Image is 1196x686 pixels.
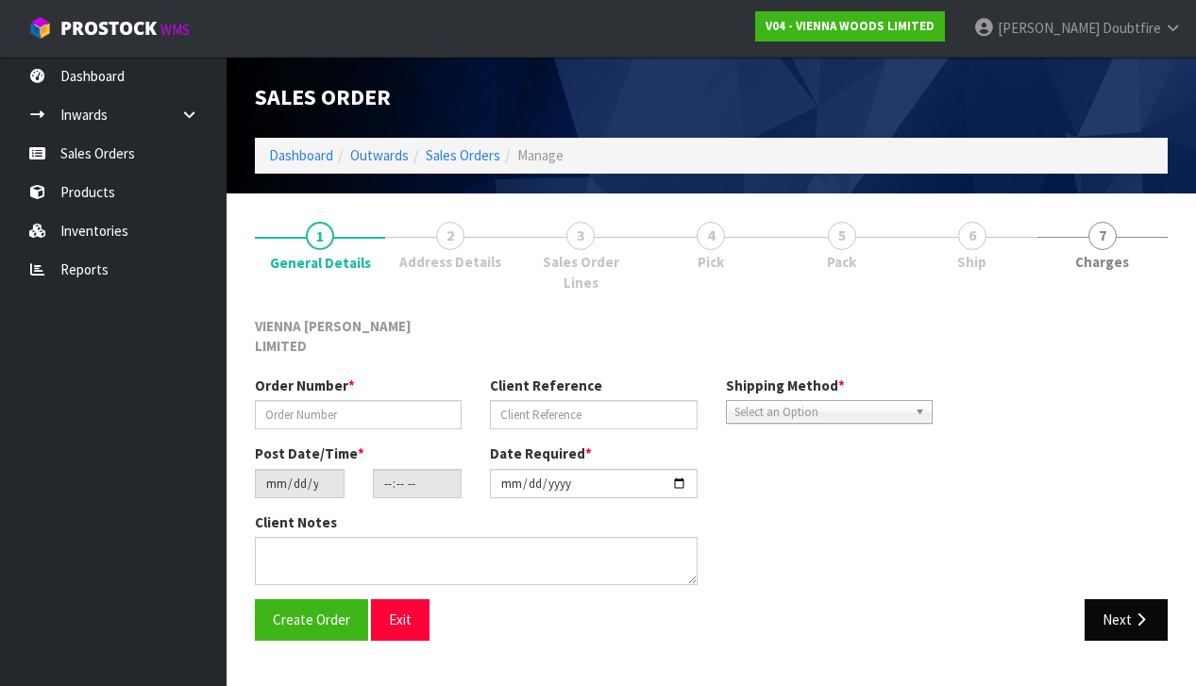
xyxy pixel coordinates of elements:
span: [PERSON_NAME] [998,19,1100,37]
span: 1 [306,222,334,250]
span: ProStock [60,16,157,41]
button: Next [1085,599,1168,640]
label: Client Notes [255,512,337,532]
span: 2 [436,222,464,250]
span: Address Details [399,252,501,272]
strong: V04 - VIENNA WOODS LIMITED [766,18,935,34]
span: Select an Option [734,401,907,424]
button: Exit [371,599,430,640]
span: 3 [566,222,595,250]
span: General Details [270,253,371,273]
span: Sales Order [255,82,391,111]
span: 5 [828,222,856,250]
label: Shipping Method [726,376,845,395]
label: Client Reference [490,376,602,395]
input: Order Number [255,400,462,429]
label: Order Number [255,376,355,395]
span: Charges [1075,252,1129,272]
img: cube-alt.png [28,16,52,40]
span: Create Order [273,611,350,628]
span: Pack [827,252,856,272]
span: Pick [698,252,724,272]
span: 7 [1088,222,1117,250]
button: Create Order [255,599,368,640]
label: Post Date/Time [255,443,364,463]
a: Outwards [350,146,409,164]
a: Sales Orders [426,146,500,164]
span: VIENNA [PERSON_NAME] LIMITED [255,317,412,355]
span: General Details [255,302,1168,655]
span: 4 [697,222,725,250]
small: WMS [160,21,190,39]
input: Client Reference [490,400,697,429]
label: Date Required [490,443,592,463]
span: 6 [958,222,986,250]
span: Sales Order Lines [530,252,632,293]
span: Doubtfire [1103,19,1161,37]
a: Dashboard [269,146,333,164]
span: Manage [517,146,564,164]
span: Ship [957,252,986,272]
